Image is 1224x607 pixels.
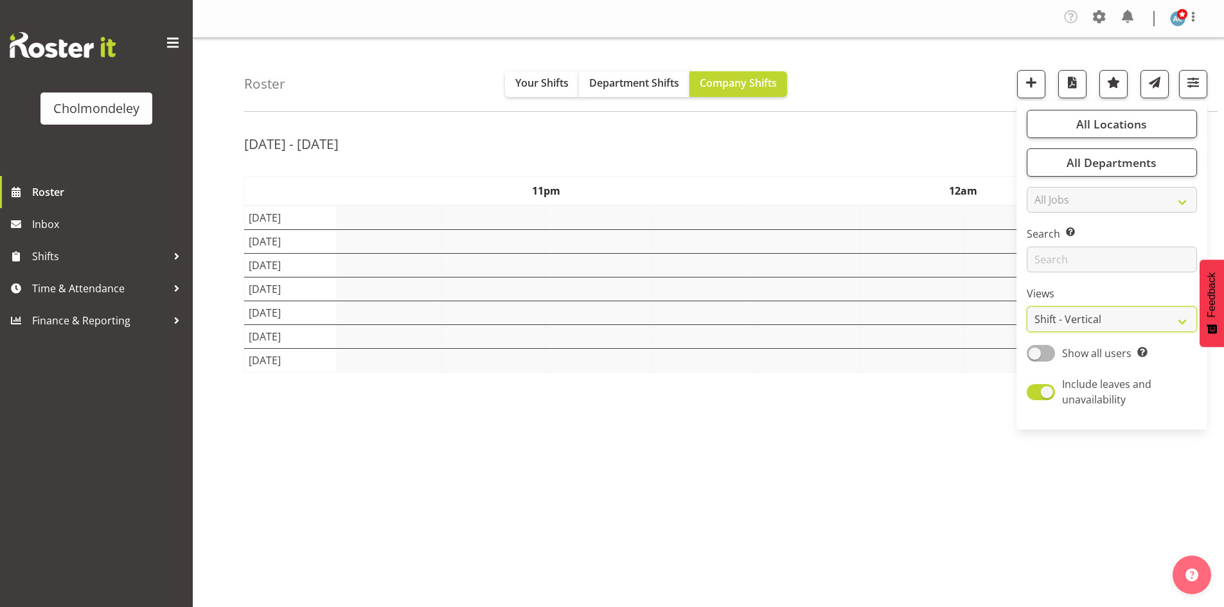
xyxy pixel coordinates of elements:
[1179,70,1207,98] button: Filter Shifts
[1027,247,1197,272] input: Search
[1027,148,1197,177] button: All Departments
[1062,346,1131,360] span: Show all users
[755,177,1173,206] th: 12am
[689,71,787,97] button: Company Shifts
[1027,110,1197,138] button: All Locations
[1140,70,1169,98] button: Send a list of all shifts for the selected filtered period to all rostered employees.
[1027,226,1197,242] label: Search
[1200,260,1224,347] button: Feedback - Show survey
[244,76,285,91] h4: Roster
[32,182,186,202] span: Roster
[245,230,337,254] td: [DATE]
[245,349,337,373] td: [DATE]
[1185,568,1198,581] img: help-xxl-2.png
[245,301,337,325] td: [DATE]
[245,206,337,230] td: [DATE]
[579,71,689,97] button: Department Shifts
[1062,377,1151,407] span: Include leaves and unavailability
[1027,286,1197,301] label: Views
[700,76,777,90] span: Company Shifts
[32,247,167,266] span: Shifts
[32,215,186,234] span: Inbox
[1206,272,1218,317] span: Feedback
[32,279,167,298] span: Time & Attendance
[244,136,339,152] h2: [DATE] - [DATE]
[245,325,337,349] td: [DATE]
[10,32,116,58] img: Rosterit website logo
[505,71,579,97] button: Your Shifts
[245,277,337,301] td: [DATE]
[245,254,337,277] td: [DATE]
[515,76,569,90] span: Your Shifts
[53,99,139,118] div: Cholmondeley
[1067,155,1157,170] span: All Departments
[589,76,679,90] span: Department Shifts
[32,311,167,330] span: Finance & Reporting
[1099,70,1128,98] button: Highlight an important date within the roster.
[1058,70,1087,98] button: Download a PDF of the roster according to the set date range.
[1076,116,1147,132] span: All Locations
[1017,70,1045,98] button: Add a new shift
[337,177,755,206] th: 11pm
[1170,11,1185,26] img: additional-cycp-required1509.jpg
